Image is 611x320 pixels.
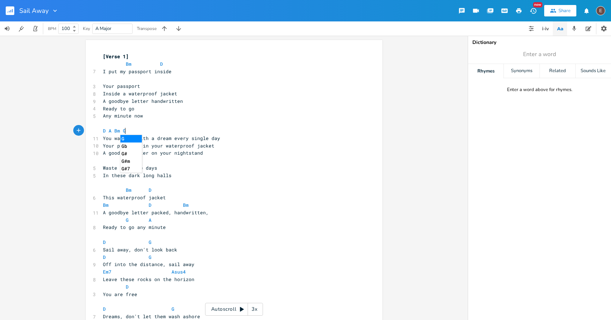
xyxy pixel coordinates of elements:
span: A goodbye letter handwritten [103,98,183,104]
div: edward [596,6,605,15]
span: D [103,127,106,134]
span: Ready to go [103,105,134,112]
div: Sounds Like [576,64,611,78]
span: This waterproof jacket [103,194,166,201]
span: G [126,217,129,223]
span: G [149,254,151,260]
span: Sail Away [19,7,49,14]
span: You are free [103,291,137,297]
span: Bm [103,202,109,208]
span: Asus4 [172,269,186,275]
span: Leave these rocks on the horizon [103,276,194,282]
li: G#m [120,157,142,165]
span: D [103,239,106,245]
div: BPM [48,27,56,31]
span: Bm [114,127,120,134]
span: D [160,61,163,67]
span: Sail away, don't look back [103,246,177,253]
div: Synonyms [504,64,539,78]
button: E [596,2,605,19]
div: Key [83,26,90,31]
span: Em7 [103,269,111,275]
span: Any minute now [103,112,143,119]
div: New [533,2,542,7]
span: D [126,284,129,290]
span: Off into the distance, sail away [103,261,194,267]
div: Enter a word above for rhymes. [507,87,572,93]
li: G#7 [120,165,142,172]
div: Share [558,7,571,14]
span: A [109,127,111,134]
span: D [103,254,106,260]
span: A Major [95,25,111,32]
span: G [172,306,174,312]
span: Enter a word [523,50,556,59]
div: Rhymes [468,64,503,78]
span: D [149,187,151,193]
span: A goodbye letter packed, handwritten, [103,209,209,216]
div: Autoscroll [205,303,263,316]
span: Your passport [103,83,140,89]
li: G [120,135,142,142]
span: Your passport in your waterproof jacket [103,142,214,149]
span: A goodbye letter on your nightstand [103,150,203,156]
button: Share [544,5,576,16]
span: A [149,217,151,223]
li: G# [120,150,142,157]
span: I put my passport inside [103,68,172,75]
span: Bm [126,61,131,67]
li: Gb [120,142,142,150]
span: [Verse 1] [103,53,129,60]
span: Bm [126,187,131,193]
span: In these dark long halls [103,172,172,179]
span: You wake up with a dream every single day [103,135,220,141]
span: D [103,306,106,312]
span: Dreams, don't let them wash ashore [103,313,200,320]
span: Ready to go any minute [103,224,166,230]
span: G [149,239,151,245]
div: Transpose [137,26,157,31]
div: Dictionary [472,40,607,45]
span: G [123,127,126,134]
span: Inside a waterproof jacket [103,90,177,97]
span: Bm [183,202,189,208]
span: D [149,202,151,208]
div: Related [540,64,575,78]
span: Waste away the days [103,165,157,171]
div: 3x [248,303,261,316]
button: New [526,4,540,17]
